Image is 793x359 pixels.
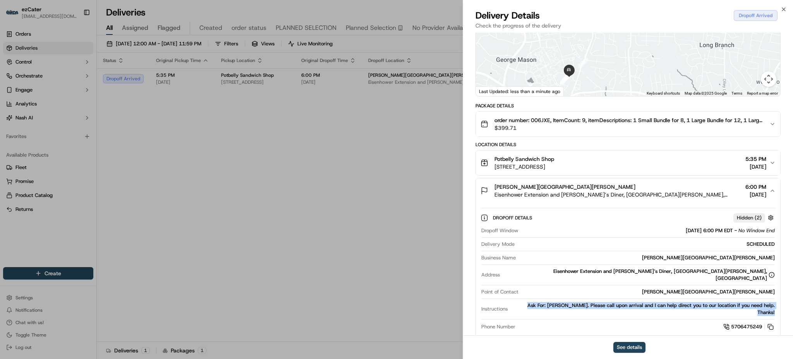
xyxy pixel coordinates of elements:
div: SCHEDULED [518,241,775,248]
span: Point of Contact [481,288,518,295]
div: [PERSON_NAME][GEOGRAPHIC_DATA][PERSON_NAME] [522,288,775,295]
div: 25 [562,72,572,82]
button: Map camera controls [761,71,776,87]
span: Delivery Details [475,9,540,22]
span: [STREET_ADDRESS] [494,163,554,171]
a: 5706475249 [723,323,775,331]
button: Start new chat [132,76,141,86]
div: [PERSON_NAME][GEOGRAPHIC_DATA][PERSON_NAME] [519,254,775,261]
div: [PERSON_NAME][GEOGRAPHIC_DATA][PERSON_NAME]Eisenhower Extension and [PERSON_NAME]’s Diner, [GEOGR... [476,203,780,345]
button: Hidden (2) [733,213,776,223]
span: 6:00 PM [745,183,766,191]
span: Phone Number [481,323,515,330]
img: 1736555255976-a54dd68f-1ca7-489b-9aae-adbdc363a1c4 [8,74,22,88]
p: Check the progress of the delivery [475,22,781,29]
div: Ask For: [PERSON_NAME]. Please call upon arrival and I can help direct you to our location if you... [511,302,775,316]
div: 24 [560,74,570,84]
span: [DATE] 6:00 PM EDT [686,227,733,234]
span: Dropoff Details [493,215,534,221]
div: We're available if you need us! [26,82,98,88]
div: 💻 [65,113,72,119]
span: Hidden ( 2 ) [737,214,762,221]
div: Eisenhower Extension and [PERSON_NAME]’s Diner, [GEOGRAPHIC_DATA][PERSON_NAME], [GEOGRAPHIC_DATA] [503,268,775,282]
button: Keyboard shortcuts [647,91,680,96]
span: [DATE] [745,163,766,171]
span: Delivery Mode [481,241,515,248]
span: API Documentation [73,112,124,120]
div: Start new chat [26,74,127,82]
div: Location Details [475,142,781,148]
span: 5:35 PM [745,155,766,163]
span: - [735,227,737,234]
div: 22 [578,58,588,68]
span: [PERSON_NAME][GEOGRAPHIC_DATA][PERSON_NAME] [494,183,635,191]
img: Nash [8,8,23,23]
span: Eisenhower Extension and [PERSON_NAME]’s Diner, [GEOGRAPHIC_DATA][PERSON_NAME], [GEOGRAPHIC_DATA] [494,191,742,198]
span: Instructions [481,305,508,312]
span: Knowledge Base [15,112,59,120]
input: Got a question? Start typing here... [20,50,139,58]
a: 📗Knowledge Base [5,109,62,123]
button: order number: 006JXE, ItemCount: 9, itemDescriptions: 1 Small Bundle for 8, 1 Large Bundle for 12... [476,112,780,136]
a: Report a map error [747,91,778,95]
div: Last Updated: less than a minute ago [476,86,564,96]
button: [PERSON_NAME][GEOGRAPHIC_DATA][PERSON_NAME]Eisenhower Extension and [PERSON_NAME]’s Diner, [GEOGR... [476,178,780,203]
button: Potbelly Sandwich Shop[STREET_ADDRESS]5:35 PM[DATE] [476,150,780,175]
span: Dropoff Window [481,227,518,234]
span: Potbelly Sandwich Shop [494,155,554,163]
button: See details [613,342,645,353]
p: Welcome 👋 [8,31,141,43]
div: 23 [560,75,570,85]
a: Open this area in Google Maps (opens a new window) [478,86,503,96]
img: Google [478,86,503,96]
span: 5706475249 [731,323,762,330]
div: 📗 [8,113,14,119]
div: Package Details [475,103,781,109]
span: No Window End [738,227,775,234]
span: order number: 006JXE, ItemCount: 9, itemDescriptions: 1 Small Bundle for 8, 1 Large Bundle for 12... [494,116,763,124]
a: Terms (opens in new tab) [731,91,742,95]
span: Map data ©2025 Google [685,91,727,95]
a: 💻API Documentation [62,109,127,123]
a: Powered byPylon [55,131,94,137]
span: Business Name [481,254,516,261]
span: Pylon [77,131,94,137]
span: [DATE] [745,191,766,198]
span: Address [481,271,500,278]
span: $399.71 [494,124,763,132]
